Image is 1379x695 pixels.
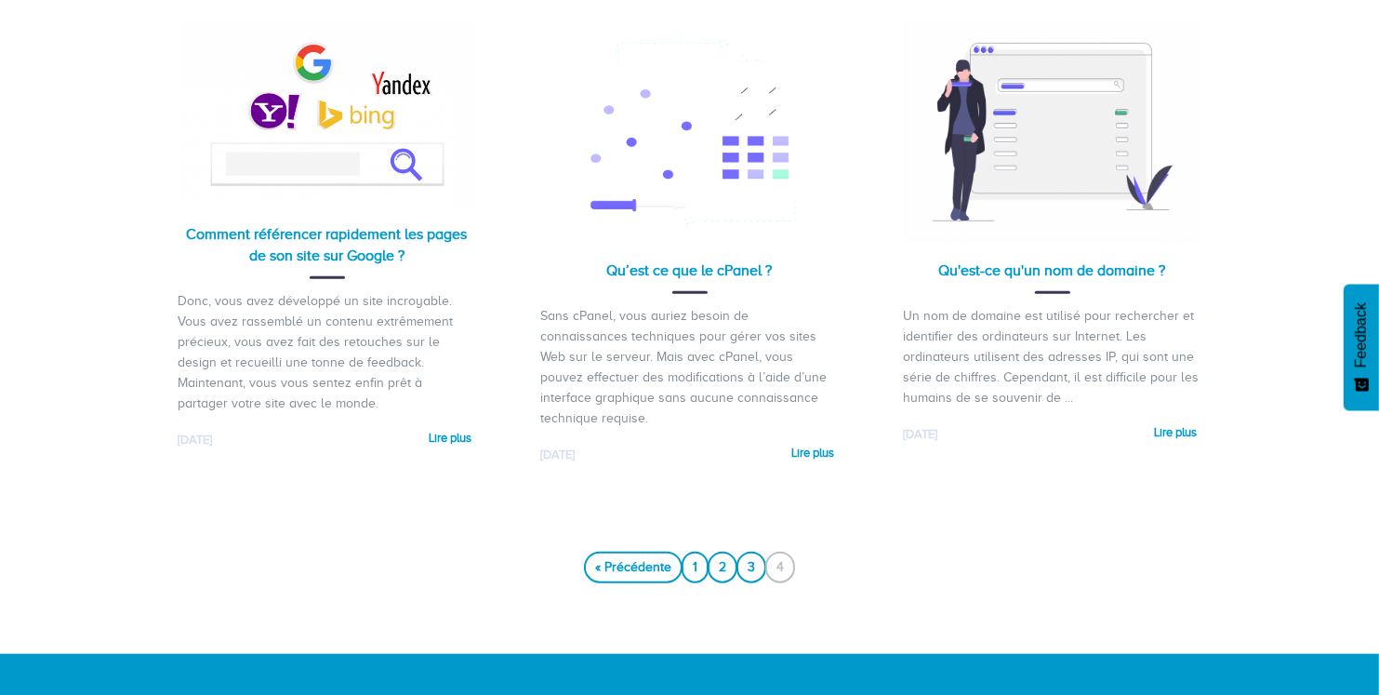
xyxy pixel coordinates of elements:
div: [DATE] [179,432,327,449]
button: Feedback - Afficher l’enquête [1344,284,1379,410]
span: 4 [765,552,795,583]
a: « Précédente [584,552,683,583]
div: [DATE] [904,426,1053,444]
a: 3 [736,552,766,583]
a: Comment référencer rapidement les pages de son site sur Google ? [187,226,468,264]
span: Feedback [1353,302,1370,368]
div: Sans cPanel, vous auriez besoin de connaissances techniques pour gérer vos sites Web sur le serve... [541,306,839,429]
a: Qu’est ce que le cPanel ? [607,262,773,279]
div: Donc, vous avez développé un site incroyable. Vous avez rassemblé un contenu extrêmement précieux... [179,291,476,414]
a: Lire plus [1155,420,1198,447]
div: Un nom de domaine est utilisé pour rechercher et identifier des ordinateurs sur Internet. Les ord... [904,306,1201,408]
a: Qu'est-ce qu'un nom de domaine ? [939,262,1166,279]
a: 1 [682,552,709,583]
a: 2 [708,552,737,583]
a: Lire plus [792,440,835,467]
iframe: Drift Widget Chat Controller [1286,602,1357,673]
div: [DATE] [541,447,690,464]
a: Lire plus [430,425,472,452]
